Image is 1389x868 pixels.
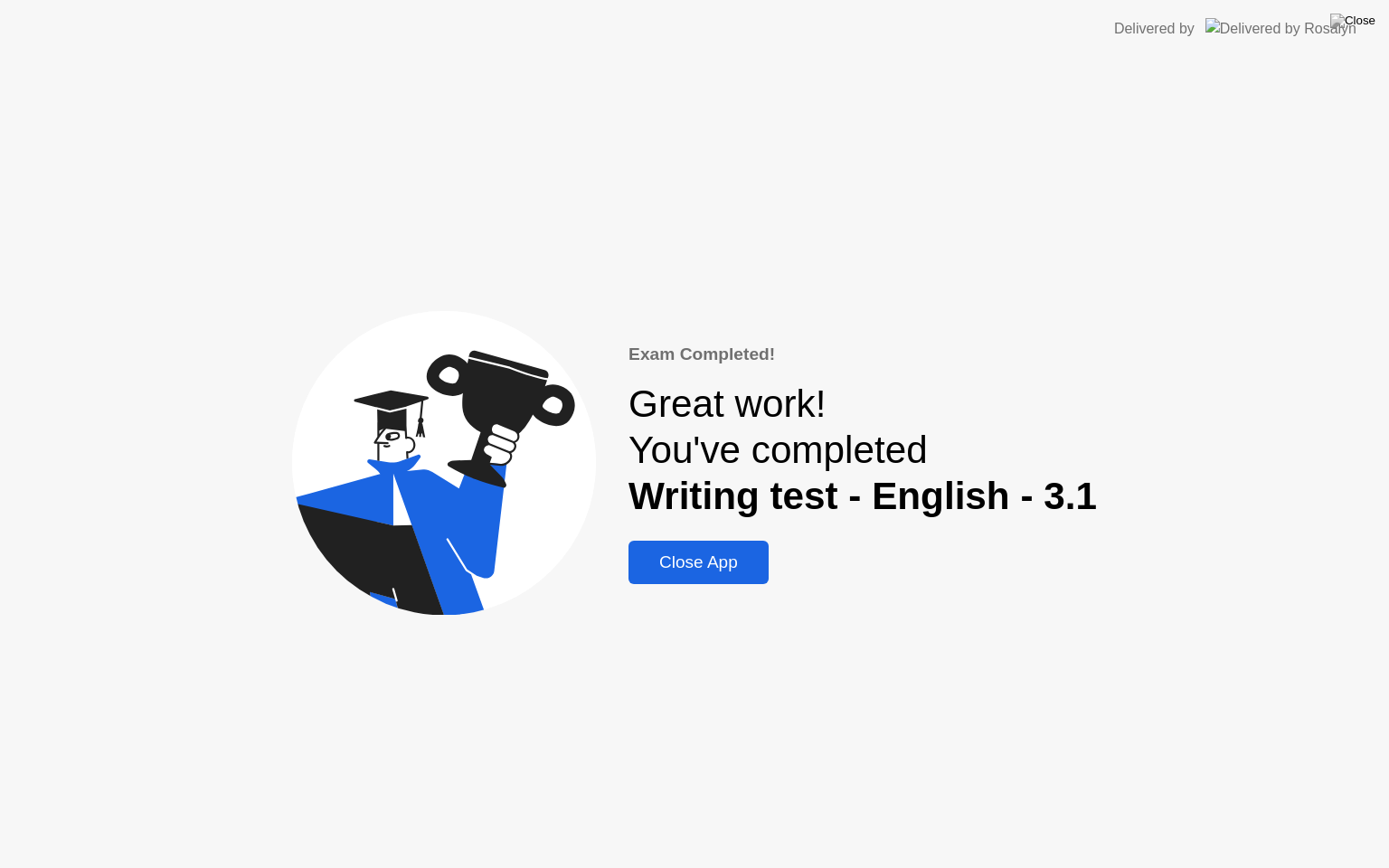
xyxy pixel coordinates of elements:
div: Close App [634,552,763,572]
div: Exam Completed! [628,342,1097,368]
img: Close [1330,14,1375,28]
div: Delivered by [1114,18,1195,40]
b: Writing test - English - 3.1 [628,475,1097,517]
button: Close App [628,541,769,584]
img: Delivered by Rosalyn [1205,18,1356,39]
div: Great work! You've completed [628,382,1097,519]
